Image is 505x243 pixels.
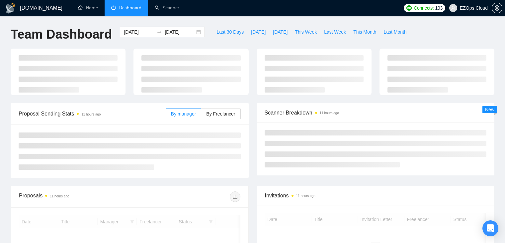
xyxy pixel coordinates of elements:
[324,28,346,36] span: Last Week
[296,194,315,198] time: 11 hours ago
[265,109,487,117] span: Scanner Breakdown
[269,27,291,37] button: [DATE]
[50,194,69,198] time: 11 hours ago
[157,29,162,35] span: swap-right
[165,28,195,36] input: End date
[485,107,494,112] span: New
[171,111,196,117] span: By manager
[406,5,412,11] img: upwork-logo.png
[435,4,442,12] span: 193
[353,28,376,36] span: This Month
[247,27,269,37] button: [DATE]
[295,28,317,36] span: This Week
[320,27,350,37] button: Last Week
[492,3,502,13] button: setting
[155,5,179,11] a: searchScanner
[492,5,502,11] a: setting
[19,191,129,202] div: Proposals
[206,111,235,117] span: By Freelancer
[119,5,141,11] span: Dashboard
[380,27,410,37] button: Last Month
[350,27,380,37] button: This Month
[320,111,339,115] time: 11 hours ago
[157,29,162,35] span: to
[383,28,406,36] span: Last Month
[78,5,98,11] a: homeHome
[265,191,486,200] span: Invitations
[291,27,320,37] button: This Week
[81,113,101,116] time: 11 hours ago
[273,28,288,36] span: [DATE]
[492,5,502,11] span: setting
[251,28,266,36] span: [DATE]
[451,6,456,10] span: user
[213,27,247,37] button: Last 30 Days
[111,5,116,10] span: dashboard
[5,3,16,14] img: logo
[216,28,244,36] span: Last 30 Days
[19,110,166,118] span: Proposal Sending Stats
[414,4,434,12] span: Connects:
[124,28,154,36] input: Start date
[482,220,498,236] div: Open Intercom Messenger
[11,27,112,42] h1: Team Dashboard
